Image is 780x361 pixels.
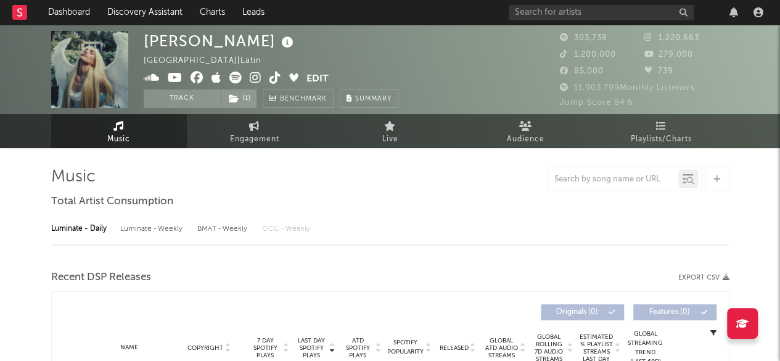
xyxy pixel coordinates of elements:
[644,34,699,42] span: 1,220,663
[633,304,716,320] button: Features(0)
[560,84,695,92] span: 11,903,799 Monthly Listeners
[342,337,374,359] span: ATD Spotify Plays
[51,270,151,285] span: Recent DSP Releases
[560,99,633,107] span: Jump Score: 84.6
[560,67,604,75] span: 85,000
[120,218,185,239] div: Luminate - Weekly
[295,337,328,359] span: Last Day Spotify Plays
[230,132,279,147] span: Engagement
[641,309,698,316] span: Features ( 0 )
[340,89,398,108] button: Summary
[280,92,327,107] span: Benchmark
[560,34,607,42] span: 303,738
[51,114,187,148] a: Music
[594,114,729,148] a: Playlists/Charts
[107,132,130,147] span: Music
[197,218,250,239] div: BMAT - Weekly
[631,132,692,147] span: Playlists/Charts
[355,96,392,102] span: Summary
[263,89,334,108] a: Benchmark
[458,114,594,148] a: Audience
[678,274,729,281] button: Export CSV
[221,89,257,108] span: ( 1 )
[548,175,678,185] input: Search by song name or URL
[485,337,519,359] span: Global ATD Audio Streams
[306,72,329,87] button: Edit
[144,89,221,108] button: Track
[549,309,606,316] span: Originals ( 0 )
[51,218,108,239] div: Luminate - Daily
[541,304,624,320] button: Originals(0)
[144,54,276,68] div: [GEOGRAPHIC_DATA] | Latin
[644,67,673,75] span: 739
[509,5,694,20] input: Search for artists
[644,51,693,59] span: 279,000
[387,338,424,357] span: Spotify Popularity
[221,89,257,108] button: (1)
[187,114,322,148] a: Engagement
[89,343,170,352] div: Name
[249,337,282,359] span: 7 Day Spotify Plays
[507,132,544,147] span: Audience
[322,114,458,148] a: Live
[144,31,297,51] div: [PERSON_NAME]
[187,344,223,352] span: Copyright
[382,132,398,147] span: Live
[440,344,469,352] span: Released
[560,51,616,59] span: 1,200,000
[51,194,173,209] span: Total Artist Consumption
